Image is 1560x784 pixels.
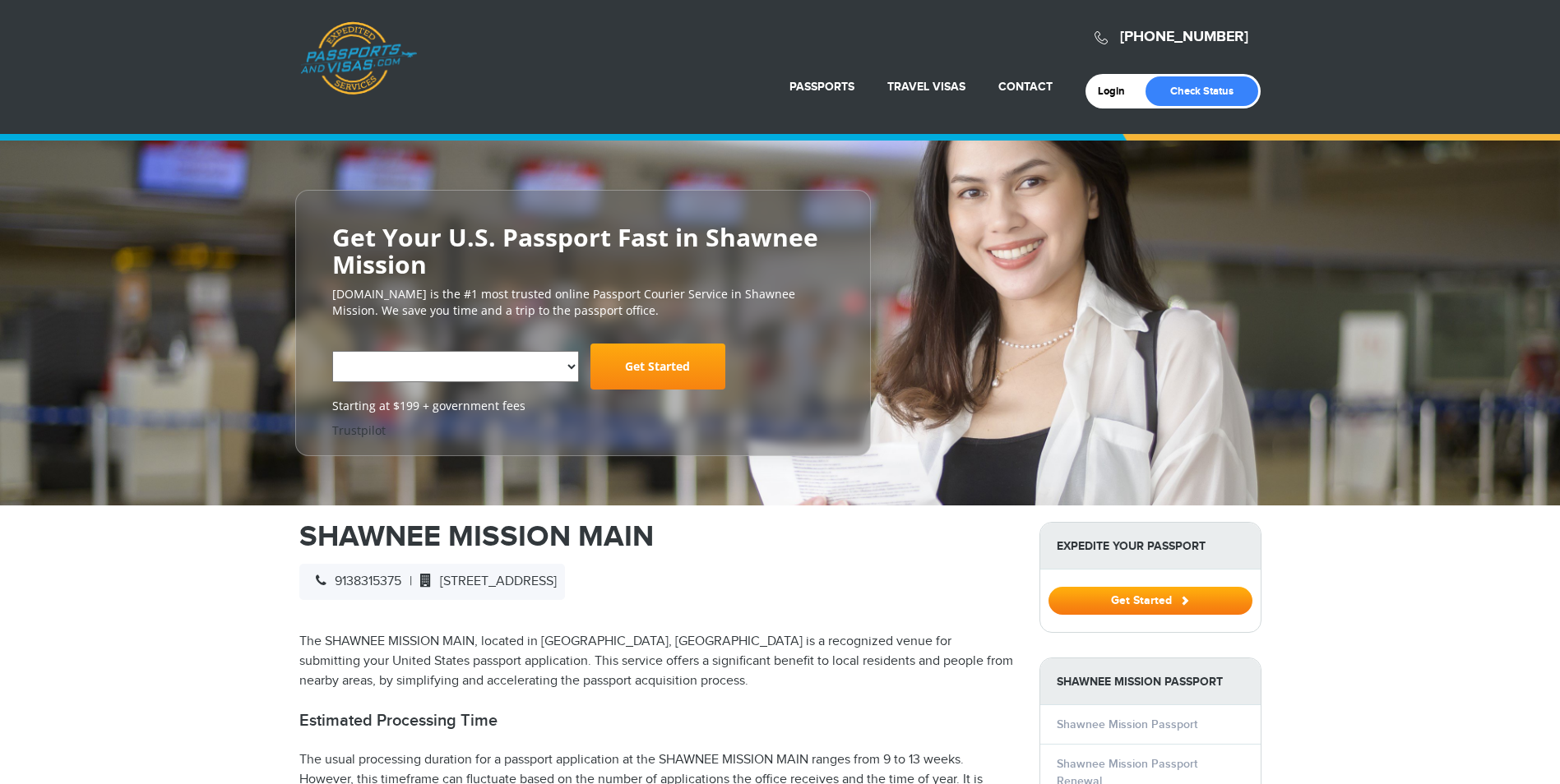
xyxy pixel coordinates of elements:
a: Login [1098,85,1136,98]
a: Shawnee Mission Passport [1057,717,1197,731]
a: Travel Visas [887,80,965,94]
p: The SHAWNEE MISSION MAIN, located in [GEOGRAPHIC_DATA], [GEOGRAPHIC_DATA] is a recognized venue f... [299,632,1015,691]
h1: SHAWNEE MISSION MAIN [299,522,1015,551]
a: Check Status [1146,76,1258,106]
span: Starting at $199 + government fees [332,398,834,414]
span: [STREET_ADDRESS] [412,574,557,589]
span: 9138315375 [308,574,401,589]
a: Passports & [DOMAIN_NAME] [300,21,417,95]
button: Get Started [1048,587,1252,615]
div: | [299,564,565,600]
a: [PHONE_NUMBER] [1120,28,1248,46]
a: Get Started [1048,593,1252,606]
strong: Shawnee Mission Passport [1040,658,1261,705]
h2: Estimated Processing Time [299,711,1015,731]
a: Contact [998,80,1053,94]
a: Trustpilot [332,422,386,438]
a: Passports [789,80,854,94]
strong: Expedite Your Passport [1040,523,1261,570]
p: [DOMAIN_NAME] is the #1 most trusted online Passport Courier Service in Shawnee Mission. We save ... [332,286,834,319]
a: Get Started [590,344,725,390]
h2: Get Your U.S. Passport Fast in Shawnee Mission [332,224,834,278]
